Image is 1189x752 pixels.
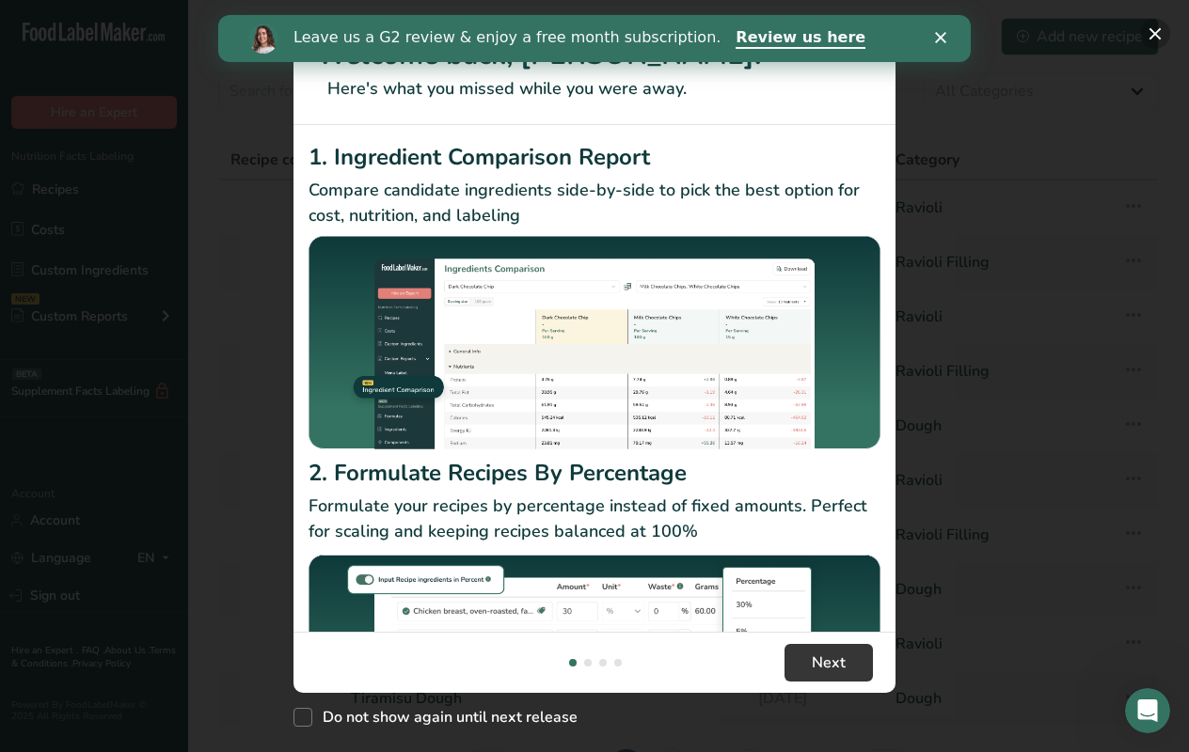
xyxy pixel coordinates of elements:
[717,17,736,28] div: Close
[218,15,971,62] iframe: Intercom live chat banner
[316,76,873,102] p: Here's what you missed while you were away.
[309,493,880,544] p: Formulate your recipes by percentage instead of fixed amounts. Perfect for scaling and keeping re...
[309,236,880,449] img: Ingredient Comparison Report
[312,708,578,727] span: Do not show again until next release
[309,456,880,490] h2: 2. Formulate Recipes By Percentage
[812,651,846,674] span: Next
[1125,688,1170,733] iframe: Intercom live chat
[309,178,880,228] p: Compare candidate ingredients side-by-side to pick the best option for cost, nutrition, and labeling
[309,140,880,174] h2: 1. Ingredient Comparison Report
[785,644,873,681] button: Next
